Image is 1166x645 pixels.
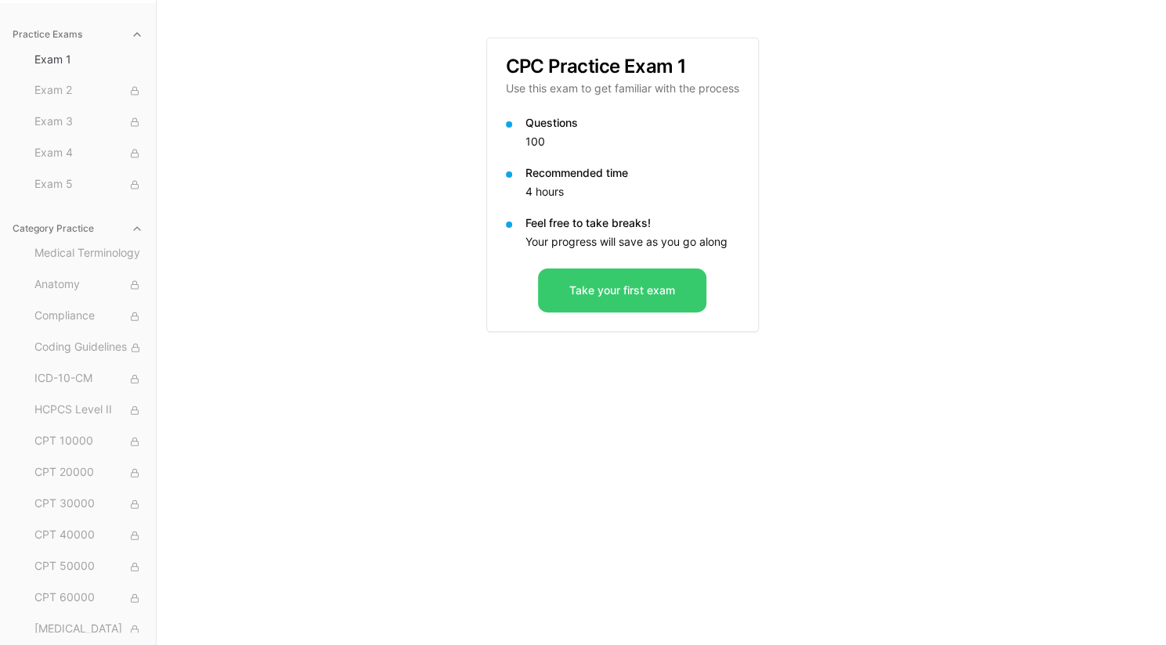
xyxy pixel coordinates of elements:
span: HCPCS Level II [34,402,143,419]
p: Your progress will save as you go along [525,234,739,250]
button: HCPCS Level II [28,398,150,423]
p: Feel free to take breaks! [525,215,739,231]
p: Recommended time [525,165,739,181]
button: [MEDICAL_DATA] [28,617,150,642]
span: Exam 2 [34,82,143,99]
p: Questions [525,115,739,131]
span: Exam 1 [34,52,143,67]
span: [MEDICAL_DATA] [34,621,143,638]
button: ICD-10-CM [28,366,150,391]
button: CPT 40000 [28,523,150,548]
span: Exam 3 [34,114,143,131]
button: Exam 4 [28,141,150,166]
button: Exam 2 [28,78,150,103]
button: Exam 5 [28,172,150,197]
button: CPT 30000 [28,492,150,517]
button: CPT 20000 [28,460,150,485]
span: Coding Guidelines [34,339,143,356]
span: Exam 5 [34,176,143,193]
span: CPT 10000 [34,433,143,450]
p: Use this exam to get familiar with the process [506,81,739,96]
span: CPT 60000 [34,589,143,607]
span: Exam 4 [34,145,143,162]
button: CPT 50000 [28,554,150,579]
button: Compliance [28,304,150,329]
span: CPT 50000 [34,558,143,575]
button: Take your first exam [538,268,706,312]
span: Medical Terminology [34,245,143,262]
button: CPT 10000 [28,429,150,454]
p: 4 hours [525,184,739,200]
span: Compliance [34,308,143,325]
button: Anatomy [28,272,150,297]
span: CPT 40000 [34,527,143,544]
button: Category Practice [6,216,150,241]
span: ICD-10-CM [34,370,143,387]
button: Medical Terminology [28,241,150,266]
button: Exam 1 [28,47,150,72]
span: CPT 30000 [34,495,143,513]
h3: CPC Practice Exam 1 [506,57,739,76]
p: 100 [525,134,739,150]
button: Practice Exams [6,22,150,47]
button: Coding Guidelines [28,335,150,360]
button: Exam 3 [28,110,150,135]
span: Anatomy [34,276,143,294]
button: CPT 60000 [28,586,150,611]
span: CPT 20000 [34,464,143,481]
